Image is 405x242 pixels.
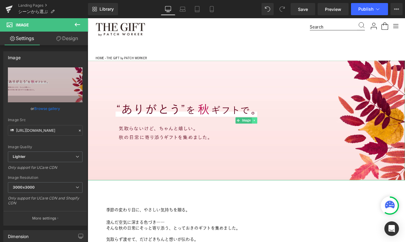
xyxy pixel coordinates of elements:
[13,185,35,189] b: 3000x3000
[8,118,83,122] div: Image Src
[100,6,114,12] span: Library
[8,52,21,60] div: Image
[177,114,190,122] span: Image
[8,165,83,174] div: Only support for UCare CDN
[88,3,118,15] a: New Library
[21,233,89,238] span: 澄んだ空気に深まる色づき――
[175,3,190,15] a: Laptop
[9,5,67,21] img: THE GIFT by PATCH WORKER
[34,103,60,114] a: Browse gallery
[390,3,403,15] button: More
[8,105,83,112] div: or
[8,145,83,149] div: Image Quality
[358,7,373,12] span: Publish
[45,32,89,45] a: Design
[325,6,341,12] span: Preview
[298,6,308,12] span: Save
[20,44,21,48] span: ›
[8,176,83,180] div: Image Resolution
[351,3,388,15] button: Publish
[8,125,83,136] input: Link
[9,44,19,48] a: HOME
[384,221,399,236] div: Open Intercom Messenger
[22,44,69,48] span: THE GIFT by PATCH WORKER
[161,3,175,15] a: Desktop
[18,3,88,8] a: Landing Pages
[21,219,118,224] span: 季節の変わり目に、やさしい気持ちを贈る。
[318,3,349,15] a: Preview
[190,114,196,122] a: Expand / Collapse
[339,4,349,14] a: Translation missing: ja.cart.general.title_html
[8,230,29,239] div: Dimension
[32,216,56,221] p: More settings
[8,196,83,210] div: Only support for UCare CDN and Shopify CDN
[13,154,25,159] b: Lighter
[204,3,219,15] a: Mobile
[4,211,87,225] button: More settings
[18,9,48,14] span: シーンから選ぶ
[326,4,336,14] a: LOGIN
[16,22,29,27] span: Image
[352,4,361,14] a: メニュー
[257,6,312,14] input: Search
[262,3,274,15] button: Undo
[276,3,288,15] button: Redo
[9,5,358,21] a: THE GIFT by PATCH WORKER
[190,3,204,15] a: Tablet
